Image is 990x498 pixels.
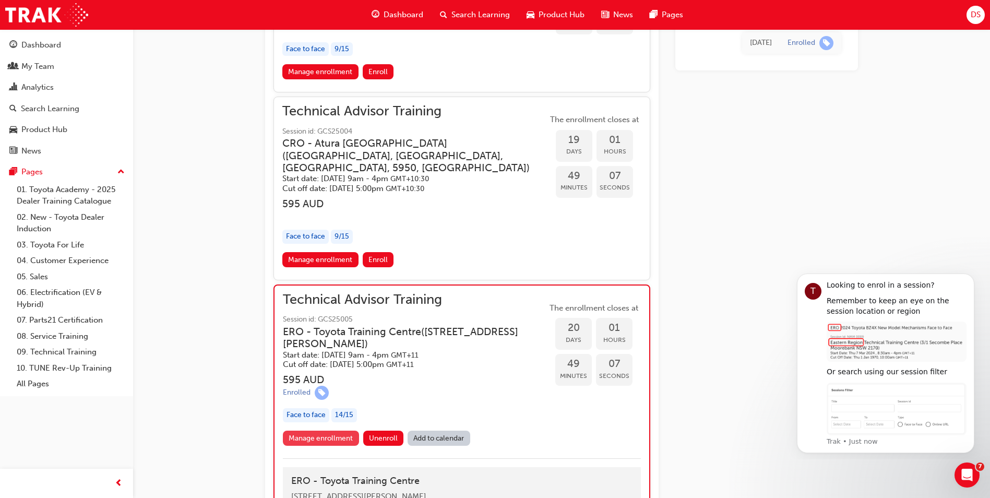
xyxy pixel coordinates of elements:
div: Product Hub [21,124,67,136]
h5: Start date: [DATE] 9am - 4pm [282,174,531,184]
span: Seconds [597,182,633,194]
button: Technical Advisor TrainingSession id: GCS25004CRO - Atura [GEOGRAPHIC_DATA]([GEOGRAPHIC_DATA], [G... [282,105,641,271]
a: 03. Toyota For Life [13,237,129,253]
span: search-icon [440,8,447,21]
iframe: Intercom notifications message [781,264,990,459]
span: Technical Advisor Training [283,294,547,306]
div: Enrolled [283,388,311,398]
span: news-icon [601,8,609,21]
div: 9 / 15 [331,42,353,56]
span: chart-icon [9,83,17,92]
span: prev-icon [115,477,123,490]
div: Enrolled [788,38,815,48]
iframe: Intercom live chat [955,463,980,488]
a: 05. Sales [13,269,129,285]
div: Dashboard [21,39,61,51]
a: My Team [4,57,129,76]
h3: CRO - Atura [GEOGRAPHIC_DATA] ( [GEOGRAPHIC_DATA], [GEOGRAPHIC_DATA], [GEOGRAPHIC_DATA], 5950, [G... [282,137,531,174]
a: guage-iconDashboard [363,4,432,26]
div: Face to face [283,408,329,422]
div: 9 / 15 [331,230,353,244]
div: Analytics [21,81,54,93]
div: Face to face [282,42,329,56]
a: Manage enrollment [282,64,359,79]
h3: 595 AUD [282,198,547,210]
div: Search Learning [21,103,79,115]
img: Trak [5,3,88,27]
span: 49 [556,170,592,182]
span: 01 [596,322,633,334]
button: Enroll [363,64,394,79]
h3: ERO - Toyota Training Centre ( [STREET_ADDRESS][PERSON_NAME] ) [283,326,530,350]
span: Australian Central Daylight Time GMT+10:30 [390,174,429,183]
span: Enroll [368,255,388,264]
a: 10. TUNE Rev-Up Training [13,360,129,376]
a: car-iconProduct Hub [518,4,593,26]
a: 09. Technical Training [13,344,129,360]
div: Pages [21,166,43,178]
button: Unenroll [363,431,404,446]
span: 01 [597,134,633,146]
span: 49 [555,358,592,370]
a: 08. Service Training [13,328,129,345]
a: All Pages [13,376,129,392]
span: Days [556,146,592,158]
span: The enrollment closes at [547,302,641,314]
a: search-iconSearch Learning [432,4,518,26]
h5: Start date: [DATE] 9am - 4pm [283,350,530,360]
span: Dashboard [384,9,423,21]
span: 7 [976,463,984,471]
span: Minutes [556,182,592,194]
span: pages-icon [650,8,658,21]
span: Search Learning [451,9,510,21]
a: 04. Customer Experience [13,253,129,269]
span: The enrollment closes at [547,114,641,126]
span: Australian Eastern Daylight Time GMT+11 [391,351,419,360]
button: Pages [4,162,129,182]
span: Pages [662,9,683,21]
span: Enroll [368,67,388,76]
span: learningRecordVerb_ENROLL-icon [819,36,833,50]
button: Technical Advisor TrainingSession id: GCS25005ERO - Toyota Training Centre([STREET_ADDRESS][PERSO... [283,294,641,450]
span: Seconds [596,370,633,382]
a: 06. Electrification (EV & Hybrid) [13,284,129,312]
div: Face to face [282,230,329,244]
button: DS [967,6,985,24]
span: Days [555,334,592,346]
button: DashboardMy TeamAnalyticsSearch LearningProduct HubNews [4,33,129,162]
a: Manage enrollment [283,431,359,446]
span: news-icon [9,147,17,156]
span: car-icon [9,125,17,135]
a: Dashboard [4,35,129,55]
button: Enroll [363,252,394,267]
span: Session id: GCS25005 [283,314,547,326]
span: people-icon [9,62,17,72]
span: Australian Eastern Daylight Time GMT+11 [386,360,414,369]
a: 01. Toyota Academy - 2025 Dealer Training Catalogue [13,182,129,209]
span: Unenroll [369,434,398,443]
span: search-icon [9,104,17,114]
a: Search Learning [4,99,129,118]
span: car-icon [527,8,534,21]
a: news-iconNews [593,4,641,26]
span: learningRecordVerb_ENROLL-icon [315,386,329,400]
a: 07. Parts21 Certification [13,312,129,328]
div: Thu Aug 28 2025 10:01:42 GMT+1000 (Australian Eastern Standard Time) [750,37,772,49]
span: Minutes [555,370,592,382]
h3: 595 AUD [283,374,547,386]
a: Add to calendar [408,431,470,446]
span: guage-icon [372,8,379,21]
h4: ERO - Toyota Training Centre [291,476,633,487]
span: up-icon [117,165,125,179]
a: News [4,141,129,161]
span: 20 [555,322,592,334]
span: DS [971,9,981,21]
span: Hours [597,146,633,158]
span: Session id: GCS25004 [282,126,547,138]
a: Analytics [4,78,129,97]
